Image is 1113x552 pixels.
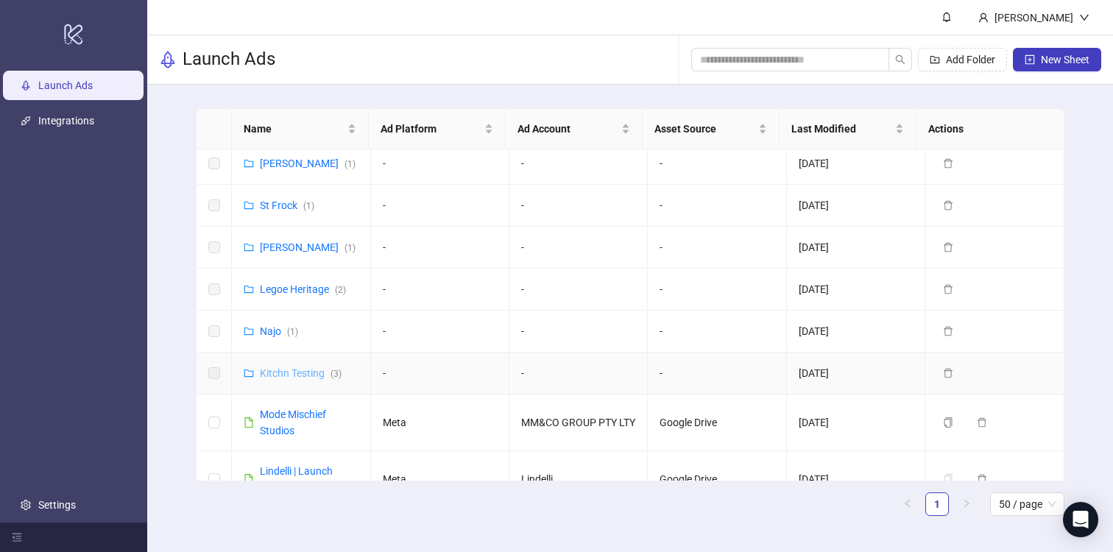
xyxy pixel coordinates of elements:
span: delete [977,474,987,484]
td: Meta [371,451,509,508]
span: delete [943,284,953,294]
div: [PERSON_NAME] [989,10,1079,26]
td: MM&CO GROUP PTY LTY [509,394,648,451]
div: Open Intercom Messenger [1063,502,1098,537]
button: Add Folder [918,48,1007,71]
td: [DATE] [787,353,925,394]
a: Integrations [38,115,94,127]
td: [DATE] [787,143,925,185]
td: - [509,269,648,311]
td: [DATE] [787,311,925,353]
td: - [648,311,786,353]
span: folder [244,200,254,210]
span: search [895,54,905,65]
span: folder [244,326,254,336]
a: Kitchn Testing(3) [260,367,342,379]
td: - [509,143,648,185]
span: menu-fold [12,532,22,542]
span: user [978,13,989,23]
td: - [509,311,648,353]
span: folder [244,284,254,294]
li: Next Page [955,492,978,516]
td: - [371,353,509,394]
a: 1 [926,493,948,515]
a: Lindelli | Launch Sheet [260,465,333,493]
td: [DATE] [787,227,925,269]
th: Ad Platform [369,109,506,149]
span: Name [244,121,344,137]
th: Ad Account [506,109,643,149]
span: right [962,499,971,508]
span: Add Folder [946,54,995,66]
span: bell [941,12,952,22]
span: 50 / page [999,493,1056,515]
td: Google Drive [648,451,786,508]
td: - [648,227,786,269]
a: St Frock(1) [260,199,314,211]
span: Ad Platform [381,121,481,137]
td: - [371,311,509,353]
span: ( 3 ) [331,369,342,379]
span: delete [943,326,953,336]
span: Last Modified [791,121,892,137]
div: Page Size [990,492,1064,516]
span: rocket [159,51,177,68]
td: Lindelli [509,451,648,508]
td: - [371,269,509,311]
span: copy [943,417,953,428]
span: plus-square [1025,54,1035,65]
span: delete [943,242,953,252]
td: Meta [371,394,509,451]
td: [DATE] [787,269,925,311]
button: left [896,492,919,516]
span: ( 2 ) [335,285,346,295]
span: folder-add [930,54,940,65]
span: New Sheet [1041,54,1089,66]
td: [DATE] [787,185,925,227]
a: Settings [38,499,76,511]
button: The sheet needs to be migrated before it can be duplicated. Please open the sheet to migrate it. [937,470,965,488]
td: - [648,143,786,185]
span: Ad Account [517,121,618,137]
span: delete [943,368,953,378]
span: delete [943,158,953,169]
span: file [244,474,254,484]
th: Actions [916,109,1053,149]
a: [PERSON_NAME](1) [260,158,356,169]
a: Legoe Heritage(2) [260,283,346,295]
span: delete [943,200,953,210]
span: left [903,499,912,508]
td: [DATE] [787,394,925,451]
th: Last Modified [780,109,916,149]
th: Name [232,109,369,149]
td: - [371,227,509,269]
td: - [509,227,648,269]
span: ( 1 ) [344,159,356,169]
td: Google Drive [648,394,786,451]
span: ( 1 ) [344,243,356,253]
a: Najo(1) [260,325,298,337]
td: - [371,185,509,227]
a: [PERSON_NAME](1) [260,241,356,253]
td: - [648,353,786,394]
td: - [371,143,509,185]
button: right [955,492,978,516]
td: - [648,185,786,227]
td: - [509,185,648,227]
a: Launch Ads [38,79,93,91]
span: ( 1 ) [287,327,298,337]
span: delete [977,417,987,428]
button: New Sheet [1013,48,1101,71]
span: Asset Source [654,121,755,137]
td: - [509,353,648,394]
td: [DATE] [787,451,925,508]
li: 1 [925,492,949,516]
th: Asset Source [643,109,780,149]
span: down [1079,13,1089,23]
span: file [244,417,254,428]
td: - [648,269,786,311]
li: Previous Page [896,492,919,516]
h3: Launch Ads [183,48,275,71]
span: folder [244,242,254,252]
a: Mode Mischief Studios [260,408,326,436]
